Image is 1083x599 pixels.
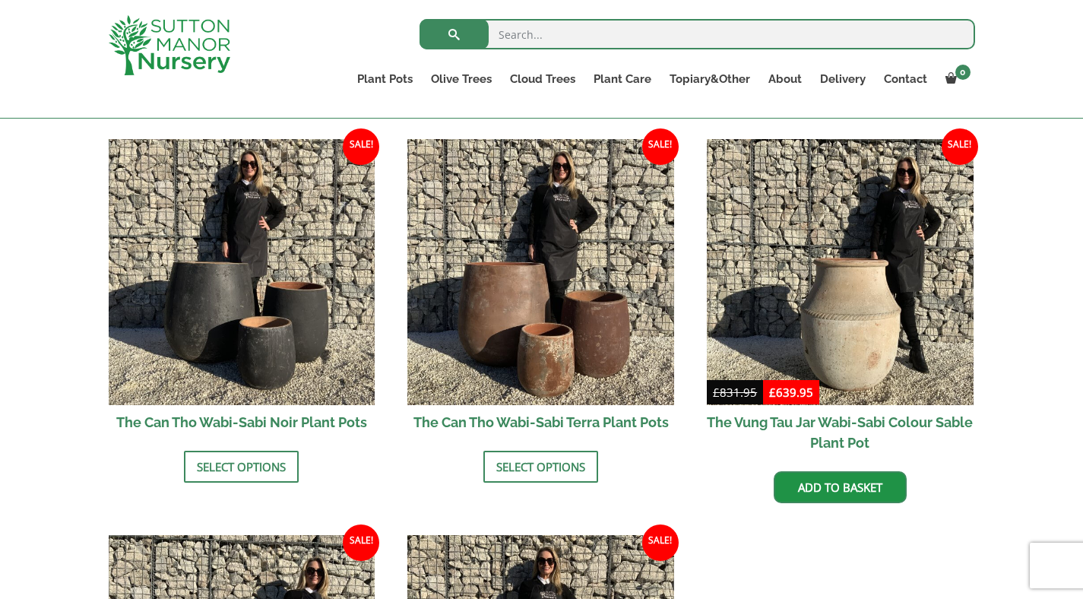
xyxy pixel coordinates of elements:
span: £ [713,385,720,400]
a: Sale! The Can Tho Wabi-Sabi Terra Plant Pots [407,139,674,440]
span: Sale! [642,525,679,561]
a: Sale! The Can Tho Wabi-Sabi Noir Plant Pots [109,139,375,440]
input: Search... [420,19,975,49]
a: About [759,68,811,90]
a: Cloud Trees [501,68,584,90]
h2: The Can Tho Wabi-Sabi Terra Plant Pots [407,405,674,439]
span: 0 [955,65,971,80]
a: Plant Pots [348,68,422,90]
span: Sale! [942,128,978,165]
a: 0 [936,68,975,90]
a: Sale! The Vung Tau Jar Wabi-Sabi Colour Sable Plant Pot [707,139,974,461]
a: Select options for “The Can Tho Wabi-Sabi Noir Plant Pots” [184,451,299,483]
a: Add to basket: “The Vung Tau Jar Wabi-Sabi Colour Sable Plant Pot” [774,471,907,503]
a: Delivery [811,68,875,90]
a: Contact [875,68,936,90]
img: logo [109,15,230,75]
img: The Can Tho Wabi-Sabi Terra Plant Pots [407,139,674,406]
bdi: 831.95 [713,385,757,400]
span: Sale! [343,525,379,561]
a: Topiary&Other [660,68,759,90]
span: Sale! [642,128,679,165]
h2: The Vung Tau Jar Wabi-Sabi Colour Sable Plant Pot [707,405,974,460]
a: Olive Trees [422,68,501,90]
h2: The Can Tho Wabi-Sabi Noir Plant Pots [109,405,375,439]
img: The Can Tho Wabi-Sabi Noir Plant Pots [109,139,375,406]
bdi: 639.95 [769,385,813,400]
span: £ [769,385,776,400]
a: Plant Care [584,68,660,90]
span: Sale! [343,128,379,165]
img: The Vung Tau Jar Wabi-Sabi Colour Sable Plant Pot [707,139,974,406]
a: Select options for “The Can Tho Wabi-Sabi Terra Plant Pots” [483,451,598,483]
